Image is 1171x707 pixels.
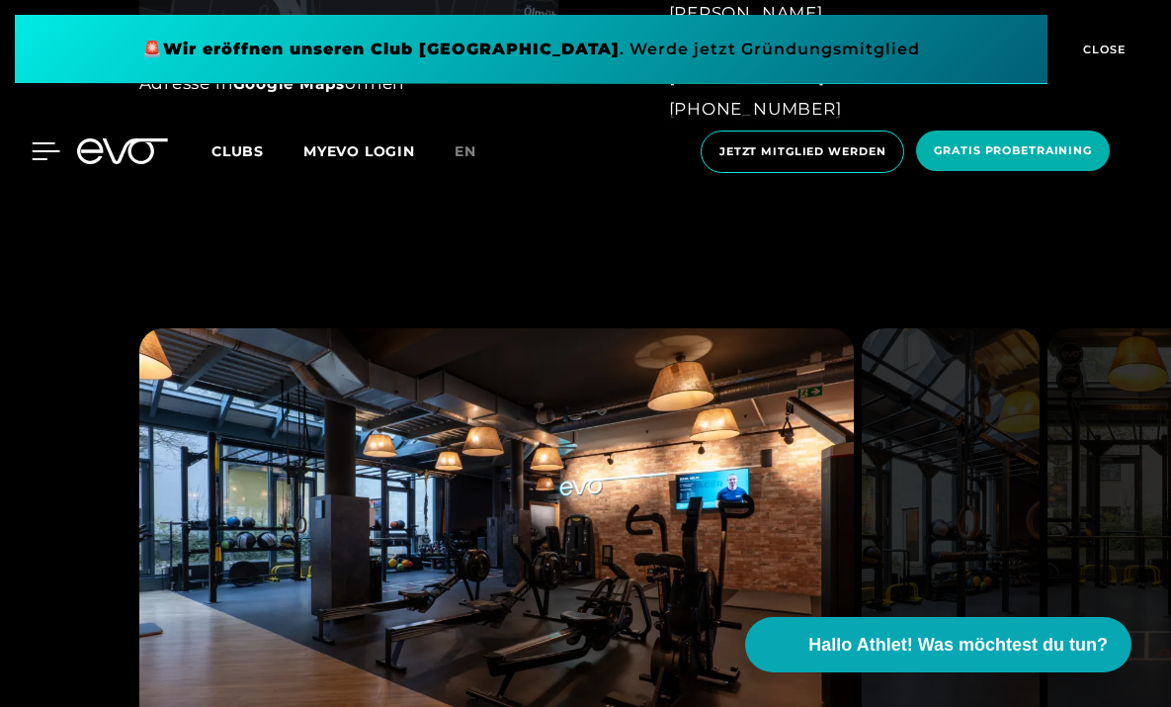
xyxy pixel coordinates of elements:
[211,142,264,160] span: Clubs
[455,142,476,160] span: en
[455,140,500,163] a: en
[910,131,1116,173] a: Gratis Probetraining
[719,143,885,160] span: Jetzt Mitglied werden
[695,131,910,173] a: Jetzt Mitglied werden
[303,142,415,160] a: MYEVO LOGIN
[1047,15,1156,84] button: CLOSE
[808,632,1108,659] span: Hallo Athlet! Was möchtest du tun?
[211,141,303,160] a: Clubs
[934,142,1092,159] span: Gratis Probetraining
[1078,41,1127,58] span: CLOSE
[745,617,1131,672] button: Hallo Athlet! Was möchtest du tun?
